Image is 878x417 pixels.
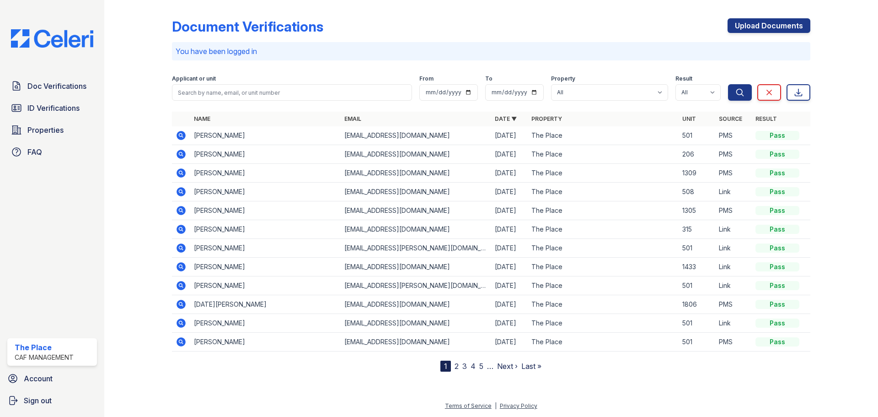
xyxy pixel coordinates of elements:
[528,314,678,333] td: The Place
[491,201,528,220] td: [DATE]
[715,164,752,183] td: PMS
[190,333,341,352] td: [PERSON_NAME]
[528,126,678,145] td: The Place
[341,220,491,239] td: [EMAIL_ADDRESS][DOMAIN_NAME]
[7,143,97,161] a: FAQ
[344,115,361,122] a: Email
[27,125,64,135] span: Properties
[491,258,528,276] td: [DATE]
[4,29,101,48] img: CE_Logo_Blue-a8612792a0a2168367f1c8372b55b34899dd931a85d93a1a3d3e32e68fde9ad4.png
[491,314,528,333] td: [DATE]
[479,362,483,371] a: 5
[675,75,692,82] label: Result
[679,220,715,239] td: 315
[190,164,341,183] td: [PERSON_NAME]
[341,314,491,333] td: [EMAIL_ADDRESS][DOMAIN_NAME]
[445,402,492,409] a: Terms of Service
[755,131,799,140] div: Pass
[172,75,216,82] label: Applicant or unit
[755,319,799,328] div: Pass
[491,239,528,258] td: [DATE]
[172,18,323,35] div: Document Verifications
[341,333,491,352] td: [EMAIL_ADDRESS][DOMAIN_NAME]
[528,239,678,258] td: The Place
[24,395,52,406] span: Sign out
[440,361,451,372] div: 1
[341,295,491,314] td: [EMAIL_ADDRESS][DOMAIN_NAME]
[755,337,799,347] div: Pass
[491,164,528,183] td: [DATE]
[755,262,799,271] div: Pass
[755,168,799,178] div: Pass
[719,115,742,122] a: Source
[471,362,476,371] a: 4
[679,201,715,220] td: 1305
[190,276,341,295] td: [PERSON_NAME]
[728,18,810,33] a: Upload Documents
[715,276,752,295] td: Link
[341,164,491,183] td: [EMAIL_ADDRESS][DOMAIN_NAME]
[755,300,799,309] div: Pass
[190,295,341,314] td: [DATE][PERSON_NAME]
[679,239,715,258] td: 501
[521,362,541,371] a: Last »
[551,75,575,82] label: Property
[679,295,715,314] td: 1806
[15,342,74,353] div: The Place
[531,115,562,122] a: Property
[176,46,807,57] p: You have been logged in
[7,99,97,117] a: ID Verifications
[4,391,101,410] a: Sign out
[27,103,80,114] span: ID Verifications
[497,362,518,371] a: Next ›
[7,77,97,95] a: Doc Verifications
[715,183,752,201] td: Link
[190,145,341,164] td: [PERSON_NAME]
[27,146,42,157] span: FAQ
[27,81,86,92] span: Doc Verifications
[495,115,517,122] a: Date ▼
[491,145,528,164] td: [DATE]
[755,115,777,122] a: Result
[715,145,752,164] td: PMS
[491,295,528,314] td: [DATE]
[715,126,752,145] td: PMS
[715,220,752,239] td: Link
[528,164,678,183] td: The Place
[679,314,715,333] td: 501
[24,373,53,384] span: Account
[341,201,491,220] td: [EMAIL_ADDRESS][DOMAIN_NAME]
[715,333,752,352] td: PMS
[679,333,715,352] td: 501
[755,206,799,215] div: Pass
[190,258,341,276] td: [PERSON_NAME]
[190,220,341,239] td: [PERSON_NAME]
[500,402,537,409] a: Privacy Policy
[190,183,341,201] td: [PERSON_NAME]
[7,121,97,139] a: Properties
[172,84,412,101] input: Search by name, email, or unit number
[679,276,715,295] td: 501
[190,314,341,333] td: [PERSON_NAME]
[755,244,799,253] div: Pass
[190,201,341,220] td: [PERSON_NAME]
[755,281,799,290] div: Pass
[462,362,467,371] a: 3
[341,239,491,258] td: [EMAIL_ADDRESS][PERSON_NAME][DOMAIN_NAME]
[528,183,678,201] td: The Place
[715,239,752,258] td: Link
[491,126,528,145] td: [DATE]
[491,183,528,201] td: [DATE]
[528,333,678,352] td: The Place
[682,115,696,122] a: Unit
[485,75,493,82] label: To
[341,145,491,164] td: [EMAIL_ADDRESS][DOMAIN_NAME]
[341,183,491,201] td: [EMAIL_ADDRESS][DOMAIN_NAME]
[715,258,752,276] td: Link
[528,145,678,164] td: The Place
[487,361,493,372] span: …
[341,258,491,276] td: [EMAIL_ADDRESS][DOMAIN_NAME]
[715,295,752,314] td: PMS
[679,145,715,164] td: 206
